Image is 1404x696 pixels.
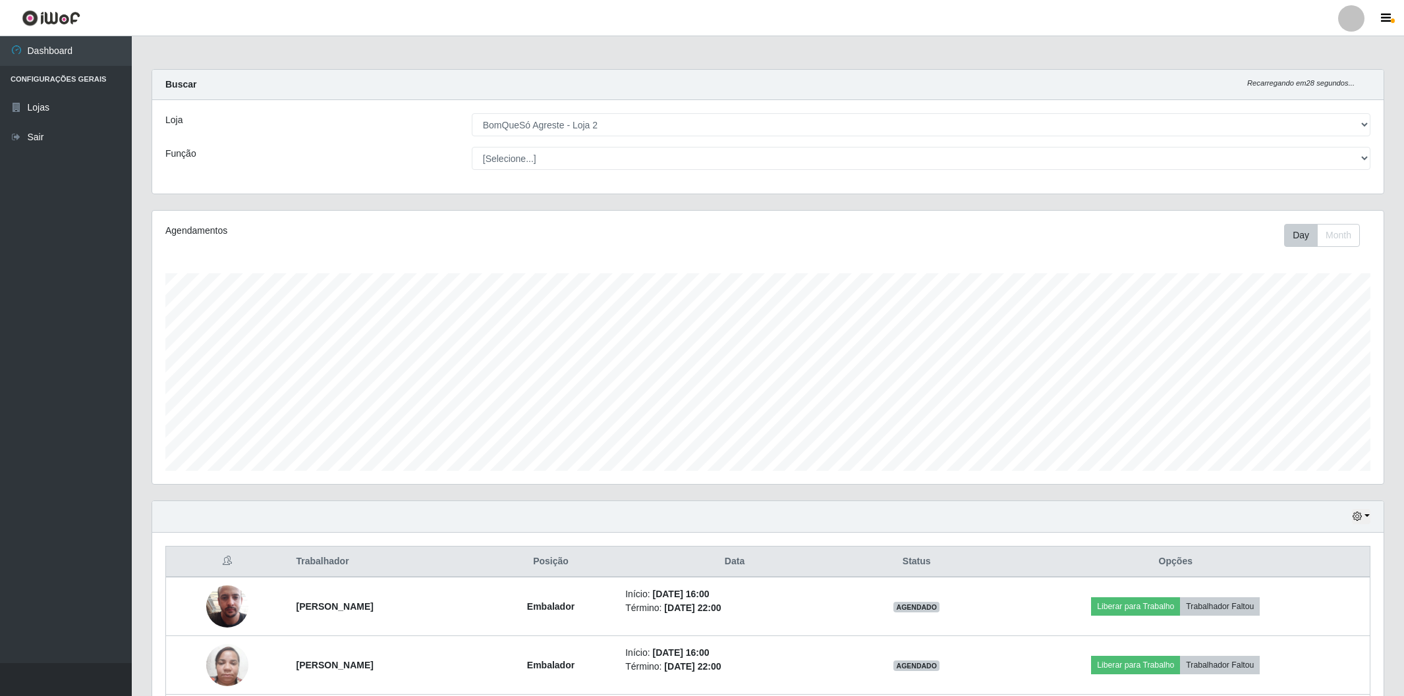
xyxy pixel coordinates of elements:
img: 1745843945427.jpeg [206,569,248,644]
time: [DATE] 22:00 [664,602,721,613]
th: Posição [484,547,617,577]
button: Day [1284,224,1318,247]
span: AGENDADO [893,660,940,671]
li: Início: [625,587,844,601]
button: Liberar para Trabalho [1091,656,1180,674]
div: Toolbar with button groups [1284,224,1370,247]
time: [DATE] 16:00 [652,647,709,658]
button: Month [1317,224,1360,247]
li: Término: [625,601,844,615]
div: Agendamentos [165,224,656,238]
img: CoreUI Logo [22,10,80,26]
strong: [PERSON_NAME] [296,601,373,612]
strong: Embalador [527,601,575,612]
strong: Embalador [527,660,575,670]
time: [DATE] 16:00 [652,589,709,599]
button: Trabalhador Faltou [1180,597,1260,616]
button: Trabalhador Faltou [1180,656,1260,674]
strong: Buscar [165,79,196,90]
span: AGENDADO [893,602,940,612]
label: Loja [165,113,183,127]
th: Opções [982,547,1370,577]
button: Liberar para Trabalho [1091,597,1180,616]
li: Término: [625,660,844,674]
li: Início: [625,646,844,660]
img: 1678404349838.jpeg [206,637,248,693]
i: Recarregando em 28 segundos... [1247,79,1355,87]
th: Status [852,547,982,577]
div: First group [1284,224,1360,247]
strong: [PERSON_NAME] [296,660,373,670]
label: Função [165,147,196,161]
th: Data [617,547,852,577]
th: Trabalhador [288,547,484,577]
time: [DATE] 22:00 [664,661,721,672]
